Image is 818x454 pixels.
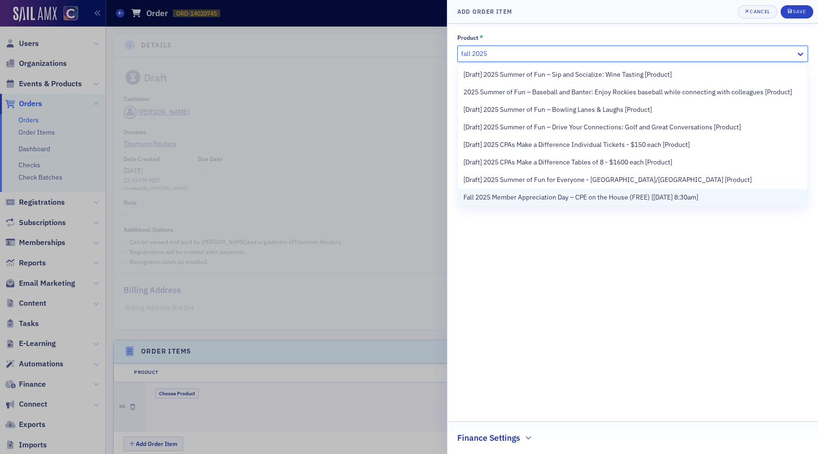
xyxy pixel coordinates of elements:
[457,34,479,41] div: Product
[463,157,672,167] span: [Draft] 2025 CPAs Make a Difference Tables of 8 - $1600 each [Product]
[457,7,512,16] h4: Add Order Item
[463,175,752,185] span: [Draft] 2025 Summer of Fun for Everyone - [GEOGRAPHIC_DATA]/[GEOGRAPHIC_DATA] [Product]
[781,5,813,18] button: Save
[457,432,520,444] h2: Finance Settings
[480,34,483,42] abbr: This field is required
[463,70,672,80] span: [Draft] 2025 Summer of Fun – Sip and Socialize: Wine Tasting [Product]
[793,9,806,14] div: Save
[750,9,770,14] div: Cancel
[463,87,792,97] span: 2025 Summer of Fun – Baseball and Banter: Enjoy Rockies baseball while connecting with colleagues...
[463,122,741,132] span: [Draft] 2025 Summer of Fun – Drive Your Connections: Golf and Great Conversations [Product]
[463,105,652,115] span: [Draft] 2025 Summer of Fun – Bowling Lanes & Laughs [Product]
[463,140,690,150] span: [Draft] 2025 CPAs Make a Difference Individual Tickets - $150 each [Product]
[463,192,698,202] span: Fall 2025 Member Appreciation Day – CPE on the House (FREE) [[DATE] 8:30am]
[738,5,777,18] button: Cancel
